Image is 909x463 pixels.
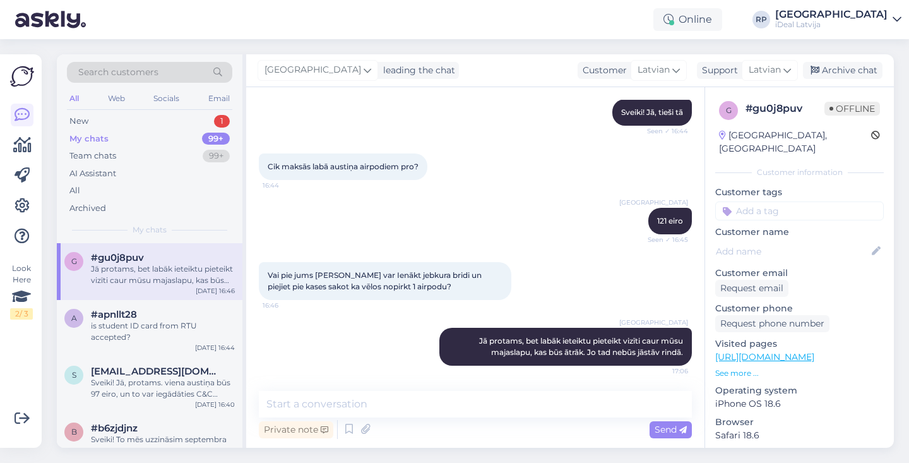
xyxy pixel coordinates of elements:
p: Browser [715,416,884,429]
span: b [71,427,77,436]
div: Request email [715,280,788,297]
div: Email [206,90,232,107]
div: Archive chat [803,62,882,79]
span: Search customers [78,66,158,79]
div: Sveiki! Jā, protams. viena austiņa būs 97 eiro, un to var iegādāties C&C filiāliēs, TC Akropole a... [91,377,235,400]
div: Support [697,64,738,77]
span: #b6zjdjnz [91,423,138,434]
div: 99+ [203,150,230,162]
p: Customer phone [715,302,884,315]
span: Latvian [749,63,781,77]
div: Customer information [715,167,884,178]
div: [GEOGRAPHIC_DATA], [GEOGRAPHIC_DATA] [719,129,871,155]
div: My chats [69,133,109,145]
div: Jā protams, bet labāk ieteiktu pieteikt vizīti caur mūsu majaslapu, kas būs ātrāk. Jo tad nebūs j... [91,263,235,286]
span: My chats [133,224,167,236]
span: [GEOGRAPHIC_DATA] [619,318,688,327]
span: Sveiki! Jā, tieši tā [621,107,683,117]
div: RP [752,11,770,28]
div: iDeal Latvija [775,20,888,30]
p: Safari 18.6 [715,429,884,442]
span: safarisunsent@gmail.com [91,366,222,377]
div: New [69,115,88,128]
p: iPhone OS 18.6 [715,397,884,411]
a: [URL][DOMAIN_NAME] [715,351,814,363]
span: #gu0j8puv [91,252,144,263]
span: 16:46 [263,301,310,310]
p: Customer name [715,225,884,239]
div: Archived [69,202,106,215]
div: Private note [259,421,333,438]
span: 121 eiro [657,216,683,225]
div: Team chats [69,150,116,162]
span: [GEOGRAPHIC_DATA] [619,198,688,207]
div: Look Here [10,263,33,320]
p: Visited pages [715,337,884,351]
span: Vai pie jums [PERSON_NAME] var Ienākt jebkura bridi un piejiet pie kases sakot ka vēlos nopirkt 1... [268,270,484,291]
span: Latvian [638,63,670,77]
div: All [67,90,81,107]
div: 2 / 3 [10,308,33,320]
span: a [71,313,77,323]
span: Cik maksās labā austiņa airpodiem pro? [268,162,419,171]
p: Customer email [715,267,884,280]
span: 16:44 [263,181,310,190]
div: [DATE] 16:46 [196,286,235,296]
div: Web [105,90,128,107]
div: leading the chat [378,64,455,77]
span: Jā protams, bet labāk ieteiktu pieteikt vizīti caur mūsu majaslapu, kas būs ātrāk. Jo tad nebūs j... [479,336,685,357]
input: Add name [716,244,869,258]
p: Customer tags [715,186,884,199]
div: AI Assistant [69,167,116,180]
p: See more ... [715,368,884,379]
div: is student ID card from RTU accepted? [91,320,235,343]
span: Send [655,424,687,435]
span: Seen ✓ 16:44 [641,126,688,136]
div: 1 [214,115,230,128]
div: [GEOGRAPHIC_DATA] [775,9,888,20]
span: 17:06 [641,366,688,376]
div: All [69,184,80,197]
div: [DATE] 16:40 [195,400,235,409]
span: s [72,370,76,380]
div: Sveiki! To mēs uzzināsim septembra beigās :) [91,434,235,457]
div: # gu0j8puv [746,101,824,116]
span: Offline [824,102,880,116]
div: Online [653,8,722,31]
img: Askly Logo [10,64,34,88]
span: g [71,256,77,266]
span: [GEOGRAPHIC_DATA] [264,63,361,77]
span: Seen ✓ 16:45 [641,235,688,244]
p: Operating system [715,384,884,397]
div: 99+ [202,133,230,145]
input: Add a tag [715,201,884,220]
span: g [726,105,732,115]
div: Socials [151,90,182,107]
a: [GEOGRAPHIC_DATA]iDeal Latvija [775,9,901,30]
span: #apnllt28 [91,309,137,320]
div: Request phone number [715,315,829,332]
div: Customer [578,64,627,77]
div: [DATE] 16:44 [195,343,235,352]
